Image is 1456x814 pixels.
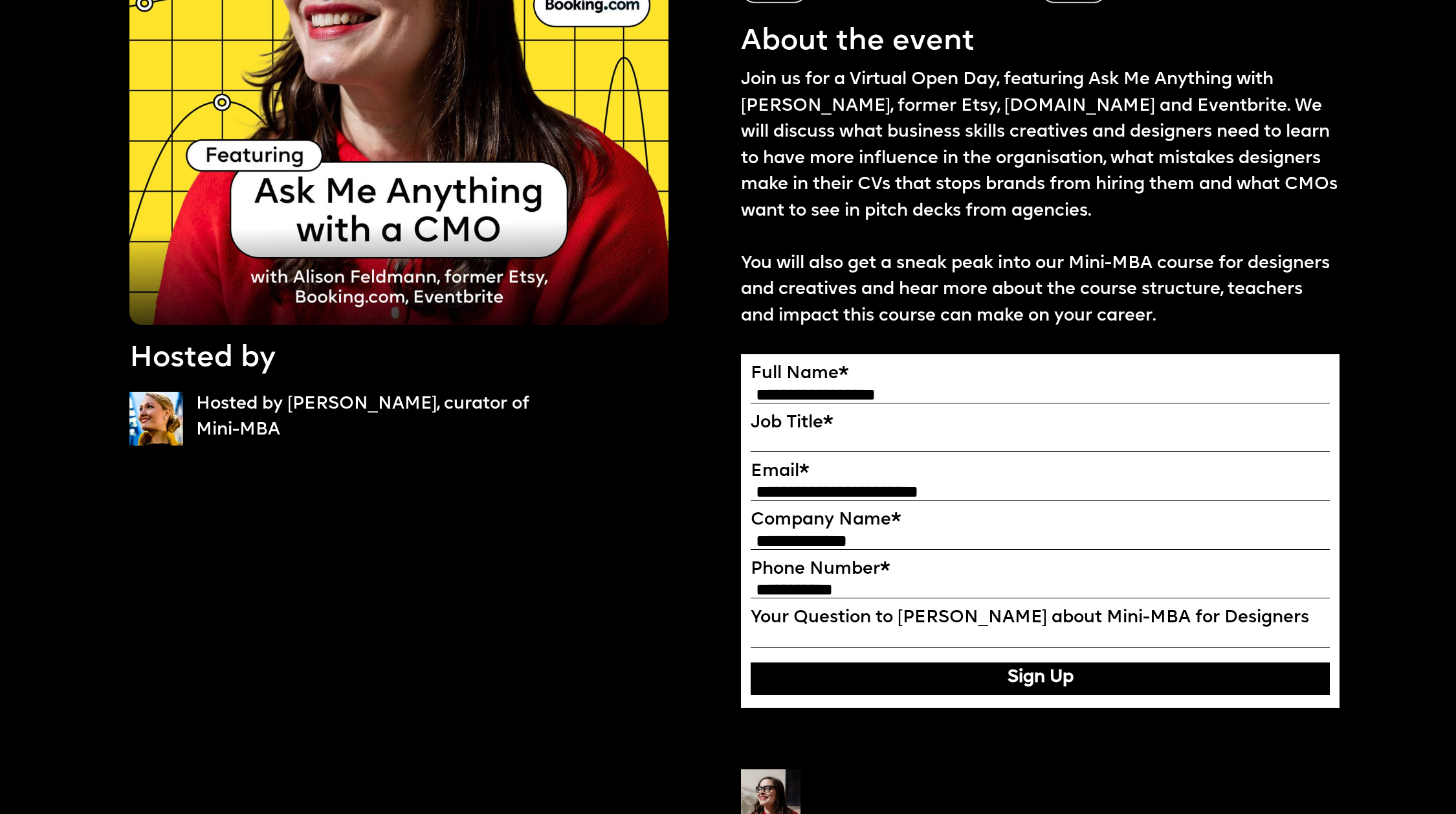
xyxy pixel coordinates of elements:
[751,608,1330,629] label: Your Question to [PERSON_NAME] about Mini-MBA for Designers
[751,662,1330,695] button: Sign Up
[751,413,1330,434] label: Job Title
[741,67,1340,330] p: Join us for a Virtual Open Day, featuring Ask Me Anything with [PERSON_NAME], former Etsy, [DOMAI...
[751,510,1330,531] label: Company Name
[751,364,1330,385] label: Full Name
[751,560,1330,580] label: Phone Number
[751,462,1330,482] label: Email
[129,338,276,379] p: Hosted by
[196,392,568,444] p: Hosted by [PERSON_NAME], curator of Mini-MBA
[741,21,975,62] p: About the event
